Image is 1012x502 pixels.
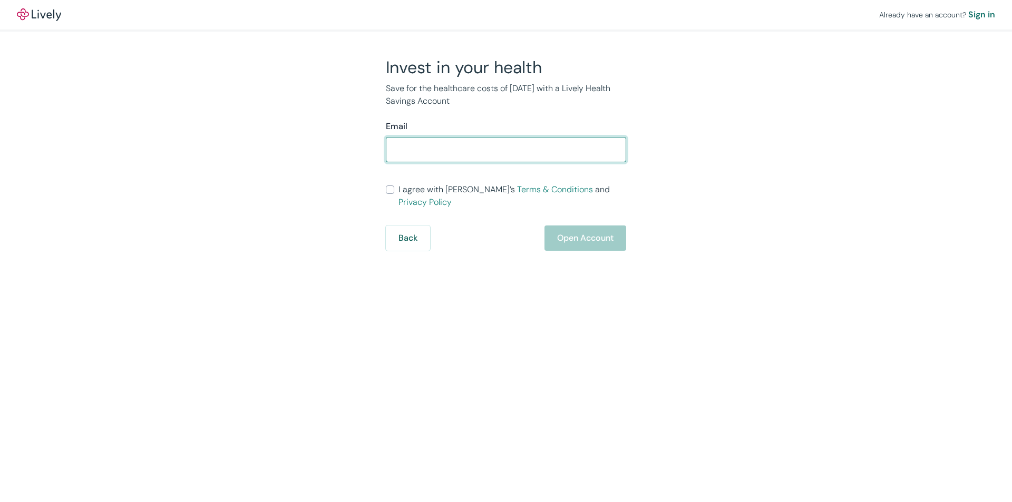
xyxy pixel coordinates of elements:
[17,8,61,21] a: LivelyLively
[386,225,430,251] button: Back
[386,57,626,78] h2: Invest in your health
[879,8,995,21] div: Already have an account?
[968,8,995,21] a: Sign in
[386,82,626,107] p: Save for the healthcare costs of [DATE] with a Lively Health Savings Account
[517,184,593,195] a: Terms & Conditions
[386,120,407,133] label: Email
[398,196,452,208] a: Privacy Policy
[17,8,61,21] img: Lively
[398,183,626,209] span: I agree with [PERSON_NAME]’s and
